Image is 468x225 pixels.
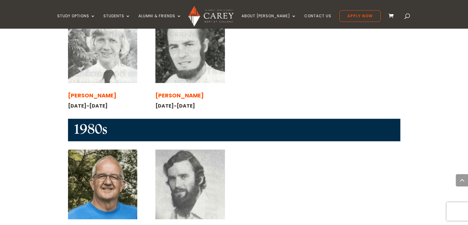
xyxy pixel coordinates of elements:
img: Carey Baptist College [188,6,234,27]
img: Paul Thompson (500x500) [68,13,137,83]
a: Apply Now [339,10,381,22]
strong: [DATE]-[DATE] [68,102,108,109]
strong: [DATE]-[DATE] [155,102,195,109]
img: Alan Utting (500x500) [155,13,225,83]
h2: 1980s [74,121,400,141]
span: [PERSON_NAME] [155,92,204,99]
a: Contact Us [304,14,331,28]
img: Mark Pierson (500x500) [155,149,225,219]
a: About [PERSON_NAME] [242,14,296,28]
img: Neil Perry (500x500) [68,149,137,219]
a: Study Options [57,14,95,28]
a: Students [103,14,130,28]
span: [PERSON_NAME] [68,92,116,99]
a: Alumni & Friends [138,14,182,28]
